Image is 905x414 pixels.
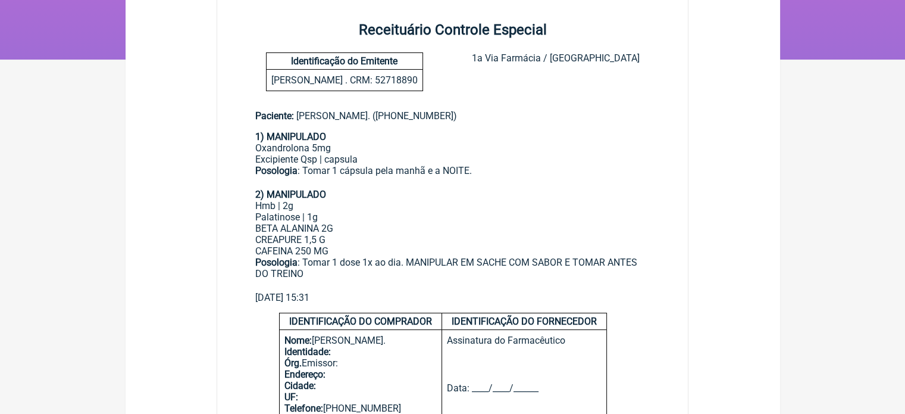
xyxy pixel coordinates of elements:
[284,357,302,369] b: Órg.
[442,313,606,330] h4: IDENTIFICAÇÃO DO FORNECEDOR
[255,257,298,268] strong: Posologia
[284,346,331,357] b: Identidade:
[255,110,650,122] div: [PERSON_NAME]. ([PHONE_NUMBER])
[284,403,437,414] div: [PHONE_NUMBER]
[255,223,650,257] div: BETA ALANINA 2G CREAPURE 1,5 G CAFEINA 250 MG
[284,335,437,346] div: [PERSON_NAME].
[284,380,316,391] b: Cidade:
[255,211,650,223] div: Palatinose | 1g
[447,382,602,394] div: Data: ____/____/______
[284,369,325,380] b: Endereço:
[280,313,441,330] h4: IDENTIFICAÇÃO DO COMPRADOR
[267,70,422,91] p: [PERSON_NAME] . CRM: 52718890
[255,165,650,189] div: : Tomar 1 cápsula pela manhã e a NOITE. ㅤ
[255,165,298,176] strong: Posologia
[471,52,639,91] div: 1a Via Farmácia / [GEOGRAPHIC_DATA]
[284,403,323,414] b: Telefone:
[255,131,326,142] strong: 1) MANIPULADO
[267,53,422,70] h4: Identificação do Emitente
[217,21,688,38] h2: Receituário Controle Especial
[284,391,298,403] b: UF:
[255,110,294,122] span: Paciente:
[255,189,326,200] strong: 2) MANIPULADO
[255,257,650,292] div: : Tomar 1 dose 1x ao dia. MANIPULAR EM SACHE COM SABOR E TOMAR ANTES DO TREINO ㅤ
[284,357,437,369] div: Emissor:
[255,154,650,165] div: Excipiente Qsp | capsula
[255,200,650,211] div: Hmb | 2g
[284,335,312,346] b: Nome:
[447,335,602,382] div: Assinatura do Farmacêutico
[255,142,650,154] div: Oxandrolona 5mg
[255,292,650,303] div: [DATE] 15:31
